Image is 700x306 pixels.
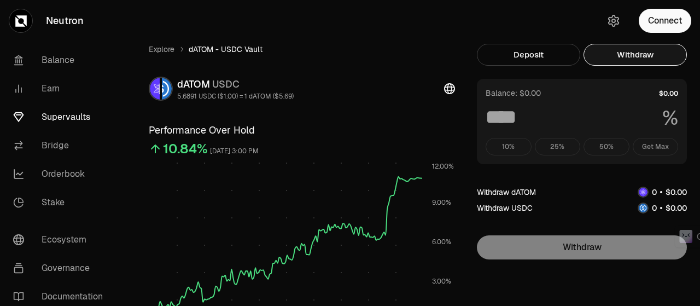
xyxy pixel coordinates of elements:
[477,44,580,66] button: Deposit
[486,88,541,99] div: Balance: $0.00
[4,74,118,103] a: Earn
[4,254,118,282] a: Governance
[212,78,240,90] span: USDC
[189,44,262,55] span: dATOM - USDC Vault
[149,123,455,138] h3: Performance Over Hold
[177,77,294,92] div: dATOM
[4,226,118,254] a: Ecosystem
[432,277,451,286] tspan: 3.00%
[4,188,118,217] a: Stake
[477,203,533,213] div: Withdraw USDC
[210,145,259,158] div: [DATE] 3:00 PM
[177,92,294,101] div: 5.6891 USDC ($1.00) = 1 dATOM ($5.69)
[639,188,647,197] img: dATOM Logo
[4,131,118,160] a: Bridge
[432,198,451,207] tspan: 9.00%
[584,44,687,66] button: Withdraw
[4,46,118,74] a: Balance
[639,9,691,33] button: Connect
[162,78,172,100] img: USDC Logo
[639,204,647,212] img: USDC Logo
[149,44,174,55] a: Explore
[150,78,160,100] img: dATOM Logo
[149,44,455,55] nav: breadcrumb
[477,187,536,198] div: Withdraw dATOM
[4,103,118,131] a: Supervaults
[4,160,118,188] a: Orderbook
[432,238,451,246] tspan: 6.00%
[163,140,208,158] div: 10.84%
[432,162,454,171] tspan: 12.00%
[662,107,678,129] span: %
